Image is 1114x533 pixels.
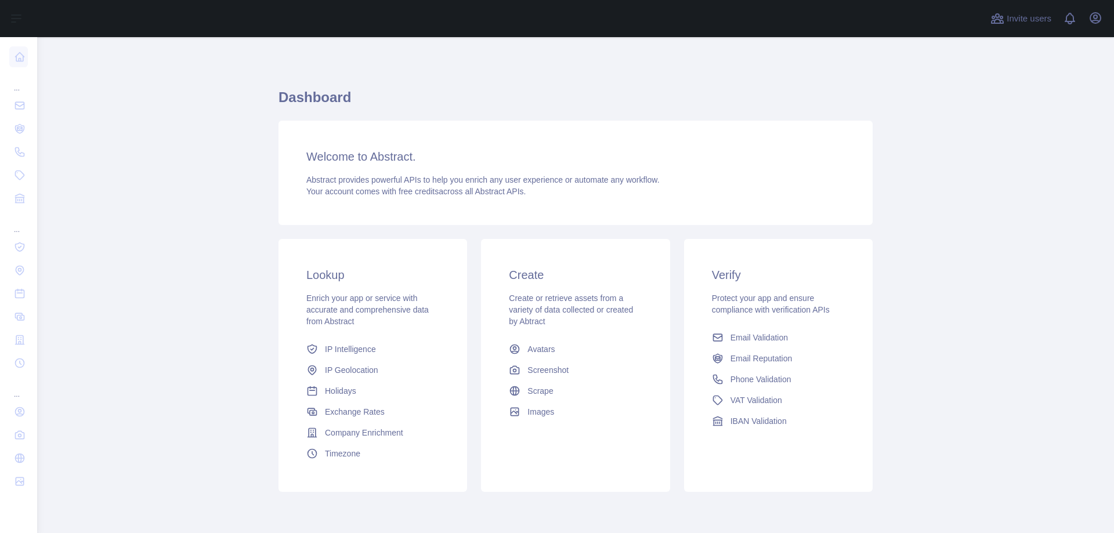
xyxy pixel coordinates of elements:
span: free credits [399,187,439,196]
div: ... [9,70,28,93]
a: Images [504,401,646,422]
h3: Create [509,267,642,283]
a: Avatars [504,339,646,360]
a: Screenshot [504,360,646,380]
span: Enrich your app or service with accurate and comprehensive data from Abstract [306,293,429,326]
span: Timezone [325,448,360,459]
h3: Verify [712,267,845,283]
a: Scrape [504,380,646,401]
a: VAT Validation [707,390,849,411]
span: IP Intelligence [325,343,376,355]
span: Invite users [1007,12,1051,26]
span: Scrape [527,385,553,397]
h3: Welcome to Abstract. [306,148,845,165]
span: Images [527,406,554,418]
span: Screenshot [527,364,569,376]
span: Protect your app and ensure compliance with verification APIs [712,293,830,314]
span: Phone Validation [730,374,791,385]
span: Email Reputation [730,353,793,364]
a: Exchange Rates [302,401,444,422]
a: IBAN Validation [707,411,849,432]
span: Create or retrieve assets from a variety of data collected or created by Abtract [509,293,633,326]
a: IP Geolocation [302,360,444,380]
div: ... [9,211,28,234]
div: ... [9,376,28,399]
a: IP Intelligence [302,339,444,360]
span: Company Enrichment [325,427,403,438]
span: Email Validation [730,332,788,343]
a: Email Reputation [707,348,849,369]
a: Email Validation [707,327,849,348]
span: IP Geolocation [325,364,378,376]
span: Avatars [527,343,555,355]
a: Company Enrichment [302,422,444,443]
span: Your account comes with across all Abstract APIs. [306,187,526,196]
span: Abstract provides powerful APIs to help you enrich any user experience or automate any workflow. [306,175,660,184]
span: Exchange Rates [325,406,385,418]
a: Holidays [302,380,444,401]
button: Invite users [988,9,1054,28]
h1: Dashboard [278,88,873,116]
span: IBAN Validation [730,415,787,427]
span: VAT Validation [730,394,782,406]
h3: Lookup [306,267,439,283]
a: Phone Validation [707,369,849,390]
a: Timezone [302,443,444,464]
span: Holidays [325,385,356,397]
